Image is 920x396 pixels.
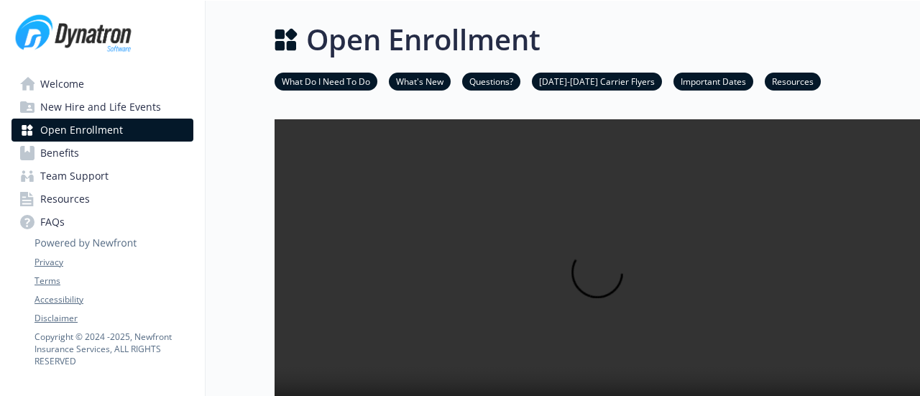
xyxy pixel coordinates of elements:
span: New Hire and Life Events [40,96,161,119]
span: Benefits [40,142,79,165]
span: Open Enrollment [40,119,123,142]
a: Terms [34,275,193,287]
a: Privacy [34,256,193,269]
a: New Hire and Life Events [11,96,193,119]
a: Welcome [11,73,193,96]
a: FAQs [11,211,193,234]
a: Resources [765,74,821,88]
a: Important Dates [673,74,753,88]
p: Copyright © 2024 - 2025 , Newfront Insurance Services, ALL RIGHTS RESERVED [34,331,193,367]
a: Benefits [11,142,193,165]
a: What's New [389,74,451,88]
a: Open Enrollment [11,119,193,142]
span: Resources [40,188,90,211]
span: FAQs [40,211,65,234]
h1: Open Enrollment [306,18,540,61]
a: Questions? [462,74,520,88]
span: Team Support [40,165,109,188]
a: What Do I Need To Do [275,74,377,88]
a: [DATE]-[DATE] Carrier Flyers [532,74,662,88]
a: Accessibility [34,293,193,306]
a: Disclaimer [34,312,193,325]
a: Resources [11,188,193,211]
a: Team Support [11,165,193,188]
span: Welcome [40,73,84,96]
